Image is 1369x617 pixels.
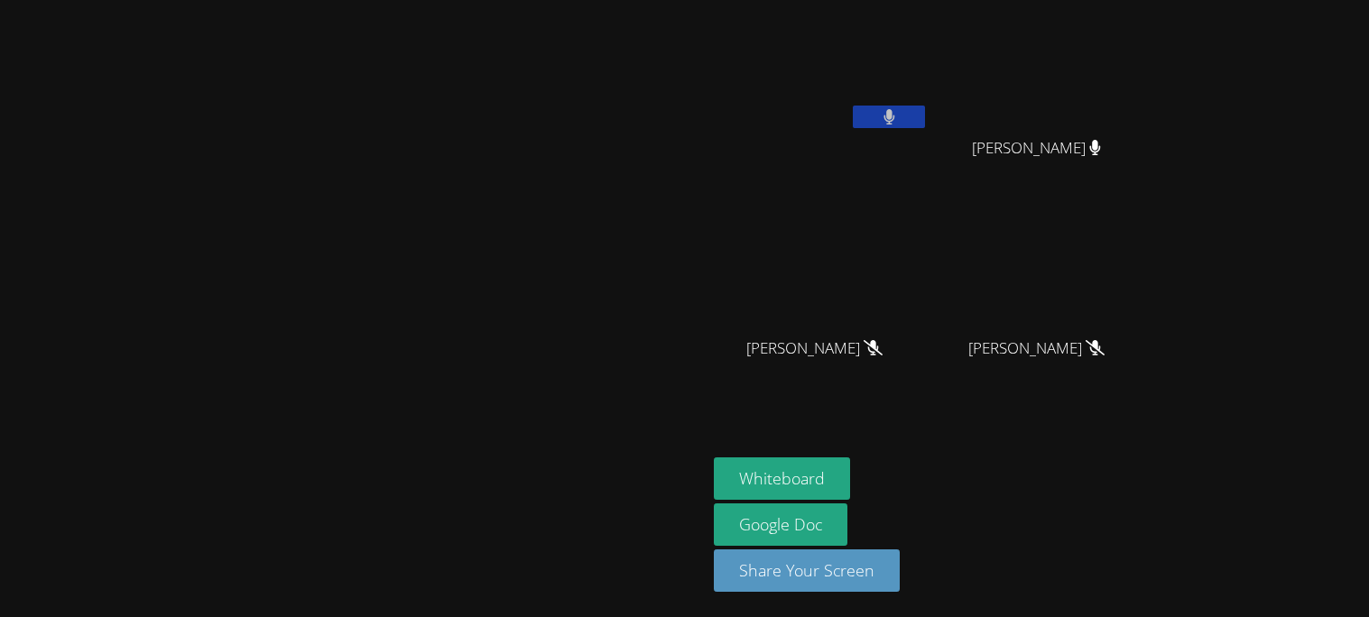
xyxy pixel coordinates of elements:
[968,336,1105,362] span: [PERSON_NAME]
[972,135,1101,161] span: [PERSON_NAME]
[714,549,900,592] button: Share Your Screen
[714,503,847,546] a: Google Doc
[714,457,850,500] button: Whiteboard
[746,336,883,362] span: [PERSON_NAME]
